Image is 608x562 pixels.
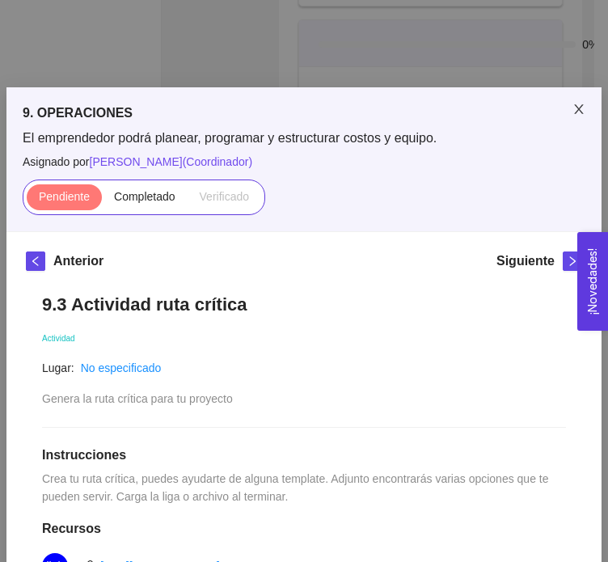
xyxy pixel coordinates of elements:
article: Lugar: [42,359,74,377]
span: Completado [114,190,175,203]
h5: Anterior [53,251,103,271]
button: left [26,251,45,271]
span: right [564,256,581,267]
span: Actividad [42,334,75,343]
button: Open Feedback Widget [577,232,608,331]
span: Crea tu ruta crítica, puedes ayudarte de alguna template. Adjunto encontrarás varias opciones que... [42,472,551,503]
h1: 9.3 Actividad ruta crítica [42,294,566,315]
span: Genera la ruta crítica para tu proyecto [42,392,233,405]
span: Asignado por [23,153,585,171]
span: Verificado [200,190,249,203]
button: Close [556,87,602,133]
h1: Instrucciones [42,447,566,463]
h5: Siguiente [496,251,555,271]
span: [PERSON_NAME] ( Coordinador ) [90,155,253,168]
a: No especificado [81,361,162,374]
span: left [27,256,44,267]
span: Pendiente [39,190,90,203]
span: El emprendedor podrá planear, programar y estructurar costos y equipo. [23,129,585,147]
span: close [572,103,585,116]
h5: 9. OPERACIONES [23,104,585,123]
h1: Recursos [42,521,566,537]
button: right [563,251,582,271]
